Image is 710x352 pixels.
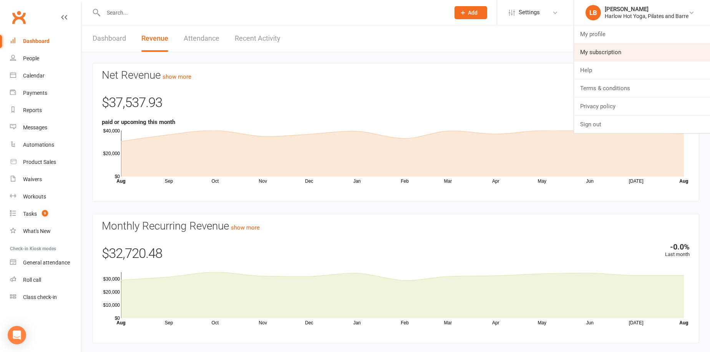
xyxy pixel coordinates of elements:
[605,13,688,20] div: Harlow Hot Yoga, Pilates and Barre
[23,211,37,217] div: Tasks
[10,136,81,154] a: Automations
[23,107,42,113] div: Reports
[141,25,168,52] a: Revenue
[163,73,191,80] a: show more
[10,154,81,171] a: Product Sales
[102,92,690,117] div: $37,537.93
[102,220,690,232] h3: Monthly Recurring Revenue
[10,205,81,223] a: Tasks 9
[574,43,710,61] a: My subscription
[231,224,260,231] a: show more
[605,6,688,13] div: [PERSON_NAME]
[93,25,126,52] a: Dashboard
[23,142,54,148] div: Automations
[42,210,48,216] span: 9
[10,271,81,289] a: Roll call
[574,79,710,97] a: Terms & conditions
[10,119,81,136] a: Messages
[101,7,445,18] input: Search...
[23,90,47,96] div: Payments
[102,69,690,81] h3: Net Revenue
[10,223,81,240] a: What's New
[23,55,39,61] div: People
[23,259,70,266] div: General attendance
[8,326,26,344] div: Open Intercom Messenger
[9,8,28,27] a: Clubworx
[574,98,710,115] a: Privacy policy
[10,171,81,188] a: Waivers
[23,228,51,234] div: What's New
[665,243,690,251] div: -0.0%
[586,5,601,20] div: LB
[10,102,81,119] a: Reports
[23,176,42,182] div: Waivers
[23,73,45,79] div: Calendar
[23,277,41,283] div: Roll call
[23,38,50,44] div: Dashboard
[574,116,710,133] a: Sign out
[574,61,710,79] a: Help
[102,243,690,268] div: $32,720.48
[102,119,175,126] strong: paid or upcoming this month
[10,289,81,306] a: Class kiosk mode
[10,67,81,84] a: Calendar
[519,4,540,21] span: Settings
[23,294,57,300] div: Class check-in
[10,33,81,50] a: Dashboard
[10,50,81,67] a: People
[468,10,478,16] span: Add
[184,25,219,52] a: Attendance
[23,193,46,200] div: Workouts
[235,25,280,52] a: Recent Activity
[455,6,487,19] button: Add
[23,124,47,131] div: Messages
[665,243,690,259] div: Last month
[10,188,81,205] a: Workouts
[10,254,81,271] a: General attendance kiosk mode
[574,25,710,43] a: My profile
[10,84,81,102] a: Payments
[23,159,56,165] div: Product Sales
